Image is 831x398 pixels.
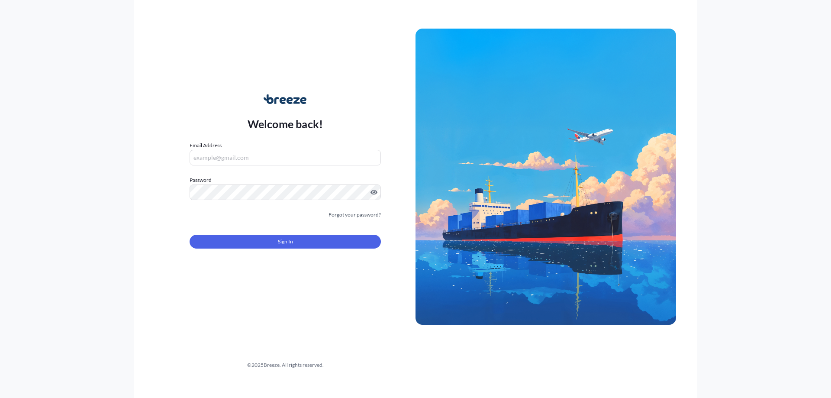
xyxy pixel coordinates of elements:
label: Email Address [190,141,222,150]
label: Password [190,176,381,184]
button: Sign In [190,235,381,249]
span: Sign In [278,237,293,246]
div: © 2025 Breeze. All rights reserved. [155,361,415,369]
a: Forgot your password? [329,210,381,219]
img: Ship illustration [415,29,676,325]
p: Welcome back! [248,117,323,131]
input: example@gmail.com [190,150,381,165]
button: Show password [370,189,377,196]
